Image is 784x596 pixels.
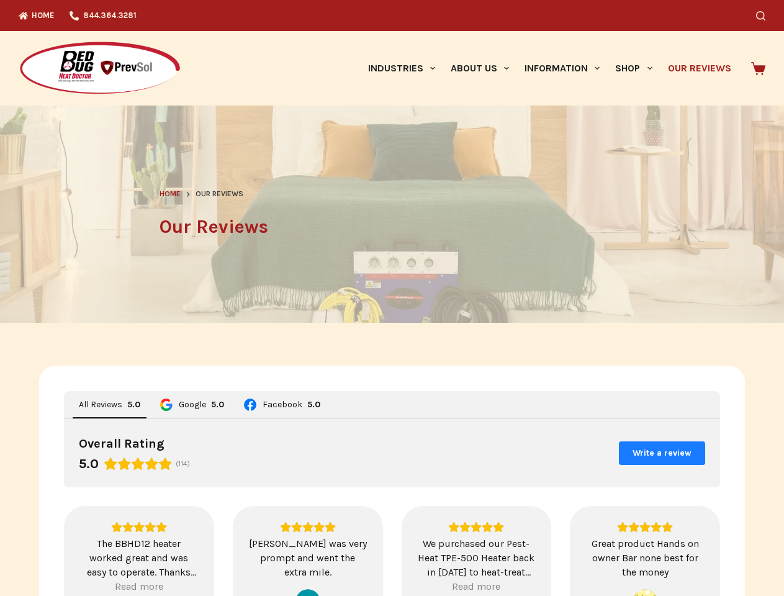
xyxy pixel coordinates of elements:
div: Rating: 5.0 out of 5 [211,399,224,410]
div: Rating: 5.0 out of 5 [417,521,536,533]
button: Search [756,11,765,20]
a: Home [160,188,181,201]
div: Read more [452,579,500,594]
nav: Primary [360,31,739,106]
div: [PERSON_NAME] was very prompt and went the extra mile. [248,536,367,579]
span: Write a review [633,448,692,459]
a: Information [517,31,608,106]
a: About Us [443,31,516,106]
div: 5.0 [211,399,224,410]
div: Rating: 5.0 out of 5 [79,455,172,472]
div: 5.0 [79,455,99,472]
div: Rating: 5.0 out of 5 [307,399,320,410]
a: Our Reviews [660,31,739,106]
h1: Our Reviews [160,213,625,241]
div: Overall Rating [79,434,164,454]
a: Industries [360,31,443,106]
a: Shop [608,31,660,106]
div: Rating: 5.0 out of 5 [127,399,140,410]
span: (114) [176,459,190,468]
span: Home [160,189,181,198]
span: All Reviews [79,400,122,409]
span: Google [179,400,206,409]
span: Facebook [263,400,302,409]
div: Rating: 5.0 out of 5 [248,521,367,533]
div: We purchased our Pest-Heat TPE-500 Heater back in [DATE] to heat-treat second-hand furniture and ... [417,536,536,579]
img: Prevsol/Bed Bug Heat Doctor [19,41,181,96]
div: 5.0 [307,399,320,410]
div: 5.0 [127,399,140,410]
span: Our Reviews [196,188,243,201]
div: Great product Hands on owner Bar none best for the money [585,536,705,579]
button: Write a review [619,441,705,465]
button: Open LiveChat chat widget [10,5,47,42]
div: Rating: 5.0 out of 5 [585,521,705,533]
